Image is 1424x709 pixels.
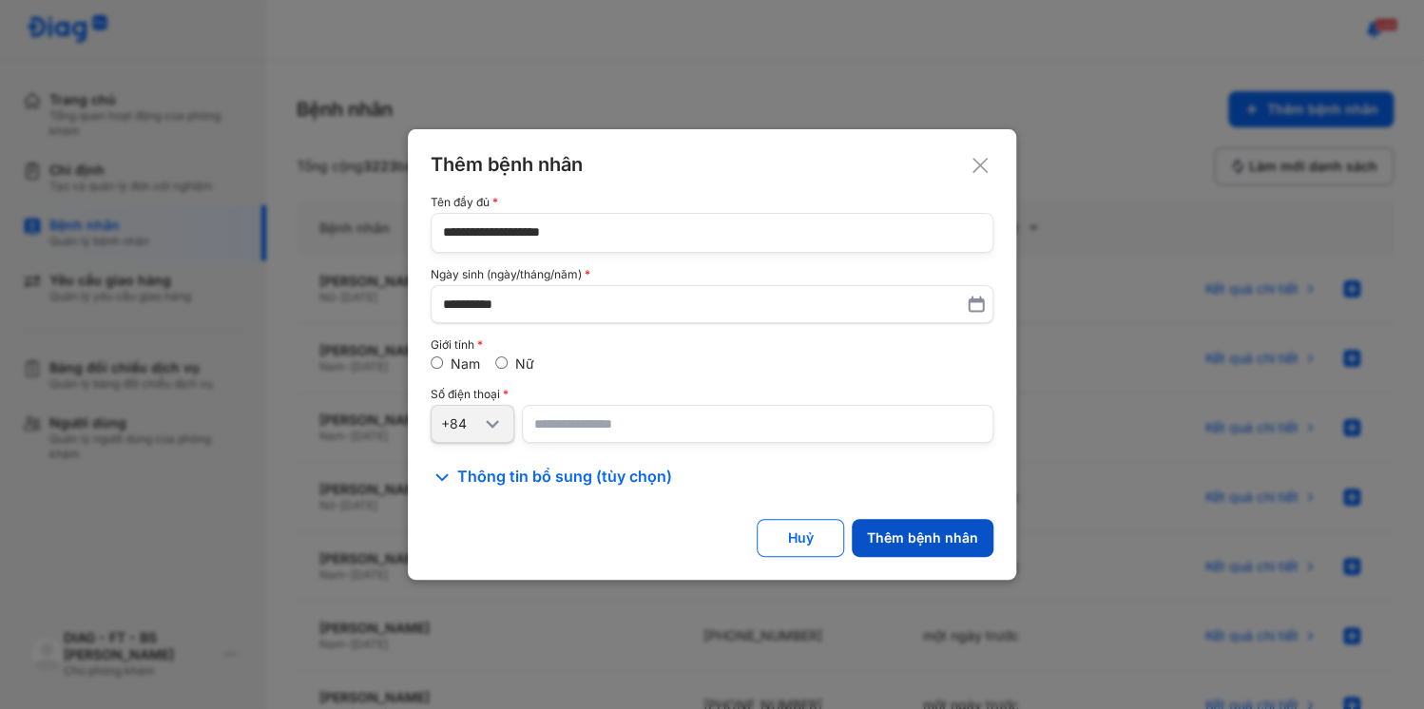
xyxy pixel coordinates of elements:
div: Số điện thoại [431,388,993,401]
div: +84 [441,415,481,432]
div: Giới tính [431,338,993,352]
div: Tên đầy đủ [431,196,993,209]
span: Thông tin bổ sung (tùy chọn) [457,466,672,489]
button: Thêm bệnh nhân [852,519,993,557]
label: Nam [451,355,480,372]
button: Huỷ [757,519,844,557]
div: Thêm bệnh nhân [431,152,993,177]
div: Ngày sinh (ngày/tháng/năm) [431,268,993,281]
label: Nữ [515,355,534,372]
div: Thêm bệnh nhân [867,529,978,546]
